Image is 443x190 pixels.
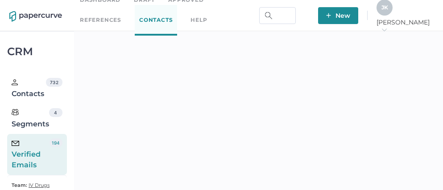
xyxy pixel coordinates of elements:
[9,11,62,22] img: papercurve-logo-colour.7244d18c.svg
[135,5,177,36] a: Contacts
[265,12,272,19] img: search.bf03fe8b.svg
[326,13,331,18] img: plus-white.e19ec114.svg
[381,4,388,11] span: J K
[318,7,358,24] button: New
[50,138,62,147] div: 194
[190,15,207,25] div: help
[12,138,50,170] div: Verified Emails
[80,15,121,25] a: References
[46,78,62,87] div: 732
[259,7,296,24] input: Search Workspace
[381,27,387,33] i: arrow_right
[12,109,19,116] img: segments.b9481e3d.svg
[12,108,49,129] div: Segments
[377,18,434,34] span: [PERSON_NAME]
[49,108,62,117] div: 4
[12,79,18,85] img: person.20a629c4.svg
[12,78,46,99] div: Contacts
[29,182,50,188] span: IV Drugs
[12,141,19,146] img: email-icon-black.c777dcea.svg
[326,7,350,24] span: New
[7,48,67,56] div: CRM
